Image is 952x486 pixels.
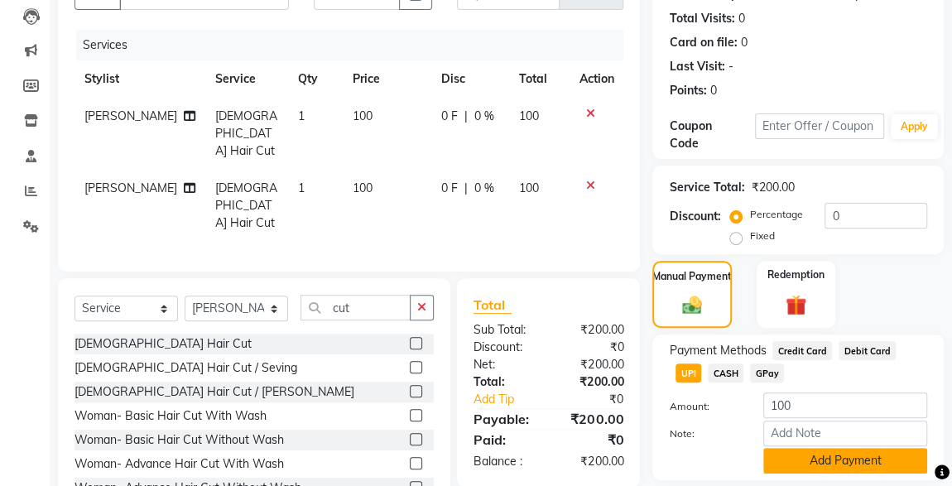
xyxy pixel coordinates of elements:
[519,108,539,123] span: 100
[519,180,539,195] span: 100
[298,180,305,195] span: 1
[464,180,468,197] span: |
[343,60,431,98] th: Price
[676,363,701,383] span: UPI
[461,430,549,450] div: Paid:
[669,208,720,225] div: Discount:
[709,82,716,99] div: 0
[298,108,305,123] span: 1
[301,295,411,320] input: Search or Scan
[464,108,468,125] span: |
[549,430,637,450] div: ₹0
[656,399,751,414] label: Amount:
[549,339,637,356] div: ₹0
[669,82,706,99] div: Points:
[461,373,549,391] div: Total:
[75,335,252,353] div: [DEMOGRAPHIC_DATA] Hair Cut
[461,321,549,339] div: Sub Total:
[441,108,458,125] span: 0 F
[75,359,297,377] div: [DEMOGRAPHIC_DATA] Hair Cut / Seving
[708,363,743,383] span: CASH
[749,207,802,222] label: Percentage
[656,426,751,441] label: Note:
[474,296,512,314] span: Total
[549,373,637,391] div: ₹200.00
[549,356,637,373] div: ₹200.00
[353,108,373,123] span: 100
[353,180,373,195] span: 100
[75,60,205,98] th: Stylist
[75,431,284,449] div: Woman- Basic Hair Cut Without Wash
[509,60,570,98] th: Total
[215,108,277,158] span: [DEMOGRAPHIC_DATA] Hair Cut
[75,383,354,401] div: [DEMOGRAPHIC_DATA] Hair Cut / [PERSON_NAME]
[549,321,637,339] div: ₹200.00
[652,269,732,284] label: Manual Payment
[461,453,549,470] div: Balance :
[767,267,825,282] label: Redemption
[205,60,288,98] th: Service
[441,180,458,197] span: 0 F
[750,363,784,383] span: GPay
[751,179,794,196] div: ₹200.00
[669,10,734,27] div: Total Visits:
[76,30,636,60] div: Services
[461,391,563,408] a: Add Tip
[474,180,494,197] span: 0 %
[669,34,737,51] div: Card on file:
[461,356,549,373] div: Net:
[669,179,744,196] div: Service Total:
[474,108,494,125] span: 0 %
[669,58,724,75] div: Last Visit:
[84,108,177,123] span: [PERSON_NAME]
[839,341,896,360] span: Debit Card
[669,342,766,359] span: Payment Methods
[676,294,709,316] img: _cash.svg
[749,229,774,243] label: Fixed
[563,391,636,408] div: ₹0
[763,421,927,446] input: Add Note
[755,113,884,139] input: Enter Offer / Coupon Code
[669,118,755,152] div: Coupon Code
[738,10,744,27] div: 0
[288,60,343,98] th: Qty
[431,60,509,98] th: Disc
[461,339,549,356] div: Discount:
[84,180,177,195] span: [PERSON_NAME]
[763,448,927,474] button: Add Payment
[728,58,733,75] div: -
[569,60,623,98] th: Action
[763,392,927,418] input: Amount
[772,341,832,360] span: Credit Card
[75,455,284,473] div: Woman- Advance Hair Cut With Wash
[891,114,938,139] button: Apply
[215,180,277,230] span: [DEMOGRAPHIC_DATA] Hair Cut
[549,409,637,429] div: ₹200.00
[549,453,637,470] div: ₹200.00
[75,407,267,425] div: Woman- Basic Hair Cut With Wash
[461,409,549,429] div: Payable:
[740,34,747,51] div: 0
[779,292,814,319] img: _gift.svg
